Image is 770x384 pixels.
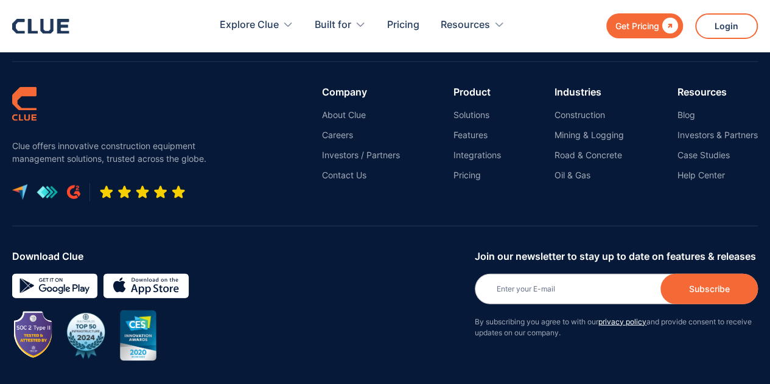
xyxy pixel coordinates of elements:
[555,110,624,120] a: Construction
[555,150,624,161] a: Road & Concrete
[322,110,400,120] a: About Clue
[120,310,156,361] img: CES innovation award 2020 image
[103,274,189,298] img: download on the App store
[677,170,758,181] a: Help Center
[677,150,758,161] a: Case Studies
[220,6,293,44] div: Explore Clue
[555,170,624,181] a: Oil & Gas
[12,86,37,121] img: clue logo simple
[453,150,501,161] a: Integrations
[475,251,758,262] div: Join our newsletter to stay up to date on features & releases
[37,186,58,199] img: get app logo
[99,185,186,200] img: Five-star rating icon
[322,170,400,181] a: Contact Us
[15,313,52,358] img: Image showing SOC 2 TYPE II badge for CLUE
[322,86,400,97] div: Company
[387,6,419,44] a: Pricing
[555,130,624,141] a: Mining & Logging
[475,251,758,351] form: Newsletter
[615,18,659,33] div: Get Pricing
[677,110,758,120] a: Blog
[322,130,400,141] a: Careers
[453,170,501,181] a: Pricing
[598,317,646,326] a: privacy policy
[475,274,758,304] input: Enter your E-mail
[475,316,758,338] p: By subscribing you agree to with our and provide consent to receive updates on our company.
[453,130,501,141] a: Features
[677,130,758,141] a: Investors & Partners
[453,110,501,120] a: Solutions
[660,274,758,304] input: Subscribe
[441,6,490,44] div: Resources
[315,6,366,44] div: Built for
[67,185,80,200] img: G2 review platform icon
[659,18,678,33] div: 
[453,86,501,97] div: Product
[322,150,400,161] a: Investors / Partners
[606,13,683,38] a: Get Pricing
[441,6,505,44] div: Resources
[12,139,213,165] p: Clue offers innovative construction equipment management solutions, trusted across the globe.
[12,251,466,262] div: Download Clue
[555,86,624,97] div: Industries
[12,274,97,298] img: Google simple icon
[695,13,758,39] a: Login
[677,86,758,97] div: Resources
[315,6,351,44] div: Built for
[61,310,111,360] img: BuiltWorlds Top 50 Infrastructure 2024 award badge with
[220,6,279,44] div: Explore Clue
[12,184,27,200] img: capterra logo icon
